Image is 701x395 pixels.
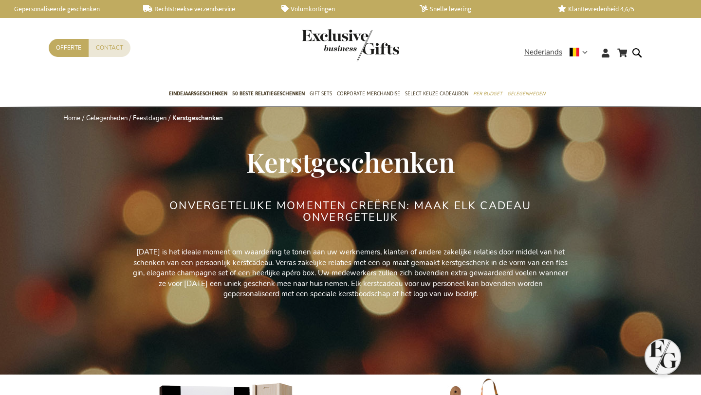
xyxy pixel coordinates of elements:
[232,89,305,99] span: 50 beste relatiegeschenken
[63,114,80,123] a: Home
[507,89,545,99] span: Gelegenheden
[473,89,502,99] span: Per Budget
[302,29,350,61] a: store logo
[133,114,166,123] a: Feestdagen
[310,89,332,99] span: Gift Sets
[168,200,533,223] h2: ONVERGETELIJKE MOMENTEN CREËREN: MAAK ELK CADEAU ONVERGETELIJK
[281,5,404,13] a: Volumkortingen
[131,247,570,299] p: [DATE] is het ideale moment om waardering te tonen aan uw werknemers, klanten of andere zakelijke...
[524,47,594,58] div: Nederlands
[5,5,128,13] a: Gepersonaliseerde geschenken
[86,114,128,123] a: Gelegenheden
[143,5,266,13] a: Rechtstreekse verzendservice
[524,47,562,58] span: Nederlands
[49,39,89,57] a: Offerte
[405,89,468,99] span: Select Keuze Cadeaubon
[89,39,130,57] a: Contact
[302,29,399,61] img: Exclusive Business gifts logo
[246,144,455,180] span: Kerstgeschenken
[172,114,223,123] strong: Kerstgeschenken
[337,89,400,99] span: Corporate Merchandise
[558,5,681,13] a: Klanttevredenheid 4,6/5
[169,89,227,99] span: Eindejaarsgeschenken
[420,5,542,13] a: Snelle levering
